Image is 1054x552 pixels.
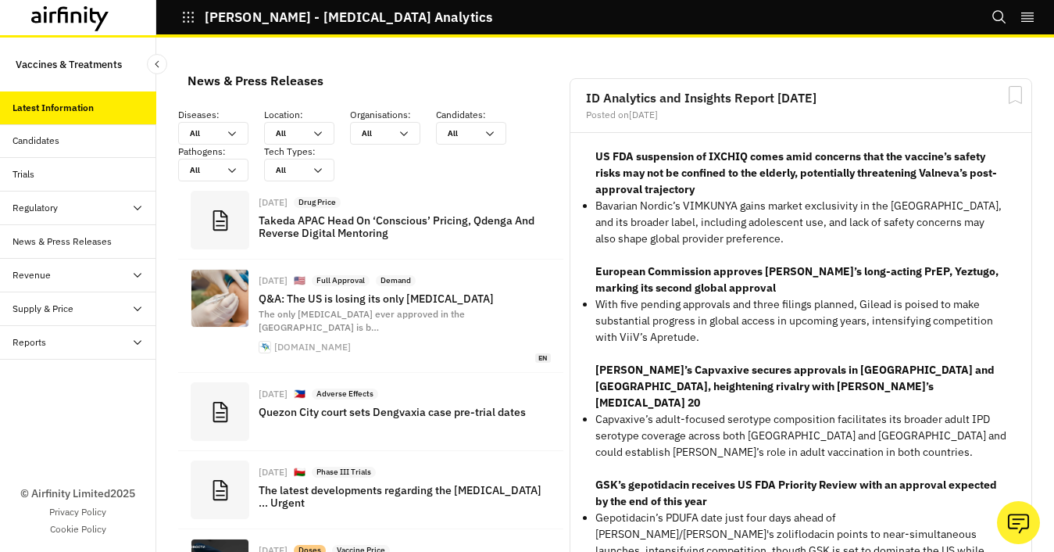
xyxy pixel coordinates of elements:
[188,69,323,92] div: News & Press Releases
[595,198,1006,247] p: Bavarian Nordic’s VIMKUNYA gains market exclusivity in the [GEOGRAPHIC_DATA], and its broader lab...
[147,54,167,74] button: Close Sidebar
[259,276,288,285] div: [DATE]
[294,274,305,288] p: 🇺🇸
[274,342,351,352] div: [DOMAIN_NAME]
[259,484,551,509] p: The latest developments regarding the [MEDICAL_DATA] ... Urgent
[294,466,305,479] p: 🇴🇲
[997,501,1040,544] button: Ask our analysts
[20,486,135,502] p: © Airfinity Limited 2025
[13,302,73,316] div: Supply & Price
[13,134,59,148] div: Candidates
[13,167,34,181] div: Trials
[178,451,563,529] a: [DATE]🇴🇲Phase III TrialsThe latest developments regarding the [MEDICAL_DATA] ... Urgent
[991,4,1007,30] button: Search
[13,268,51,282] div: Revenue
[595,149,997,196] strong: US FDA suspension of IXCHIQ comes amid concerns that the vaccine’s safety risks may not be confin...
[13,201,58,215] div: Regulatory
[436,108,522,122] p: Candidates :
[595,264,999,295] strong: European Commission approves [PERSON_NAME]’s long-acting PrEP, Yeztugo, marking its second global...
[298,197,336,208] p: Drug Price
[381,275,411,286] p: Demand
[181,4,492,30] button: [PERSON_NAME] - [MEDICAL_DATA] Analytics
[178,260,563,373] a: [DATE]🇺🇸Full ApprovalDemandQ&A: The US is losing its only [MEDICAL_DATA]The only [MEDICAL_DATA] e...
[178,108,264,122] p: Diseases :
[49,505,106,519] a: Privacy Policy
[595,296,1006,346] p: With five pending approvals and three filings planned, Gilead is poised to make substantial progr...
[595,411,1006,461] p: Capvaxive’s adult-focused serotype composition facilitates its broader adult IPD serotype coverag...
[205,10,492,24] p: [PERSON_NAME] - [MEDICAL_DATA] Analytics
[259,214,551,239] p: Takeda APAC Head On ‘Conscious’ Pricing, Qdenga And Reverse Digital Mentoring
[294,388,305,401] p: 🇵🇭
[350,108,436,122] p: Organisations :
[13,101,94,115] div: Latest Information
[259,308,465,333] span: The only [MEDICAL_DATA] ever approved in the [GEOGRAPHIC_DATA] is b …
[316,467,371,478] p: Phase III Trials
[316,275,365,286] p: Full Approval
[50,522,106,536] a: Cookie Policy
[316,389,373,400] p: Adverse Effects
[259,292,551,305] p: Q&A: The US is losing its only [MEDICAL_DATA]
[595,363,995,410] strong: [PERSON_NAME]’s Capvaxive secures approvals in [GEOGRAPHIC_DATA] and [GEOGRAPHIC_DATA], heighteni...
[586,91,1016,104] h2: ID Analytics and Insights Report [DATE]
[178,145,264,159] p: Pathogens :
[259,389,288,399] div: [DATE]
[259,468,288,477] div: [DATE]
[13,335,46,349] div: Reports
[1006,85,1025,105] svg: Bookmark Report
[191,270,248,327] img: vaccination.jpg
[259,198,288,207] div: [DATE]
[178,373,563,451] a: [DATE]🇵🇭Adverse EffectsQuezon City court sets Dengvaxia case pre-trial dates
[259,342,270,353] img: healioandroid.png
[535,353,551,364] span: en
[178,181,563,260] a: [DATE]Drug PriceTakeda APAC Head On ‘Conscious’ Pricing, Qdenga And Reverse Digital Mentoring
[586,110,1016,120] div: Posted on [DATE]
[264,108,350,122] p: Location :
[16,50,122,79] p: Vaccines & Treatments
[595,478,997,508] strong: GSK’s gepotidacin receives US FDA Priority Review with an approval expected by the end of this year
[13,235,112,249] div: News & Press Releases
[264,145,350,159] p: Tech Types :
[259,406,551,418] p: Quezon City court sets Dengvaxia case pre-trial dates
